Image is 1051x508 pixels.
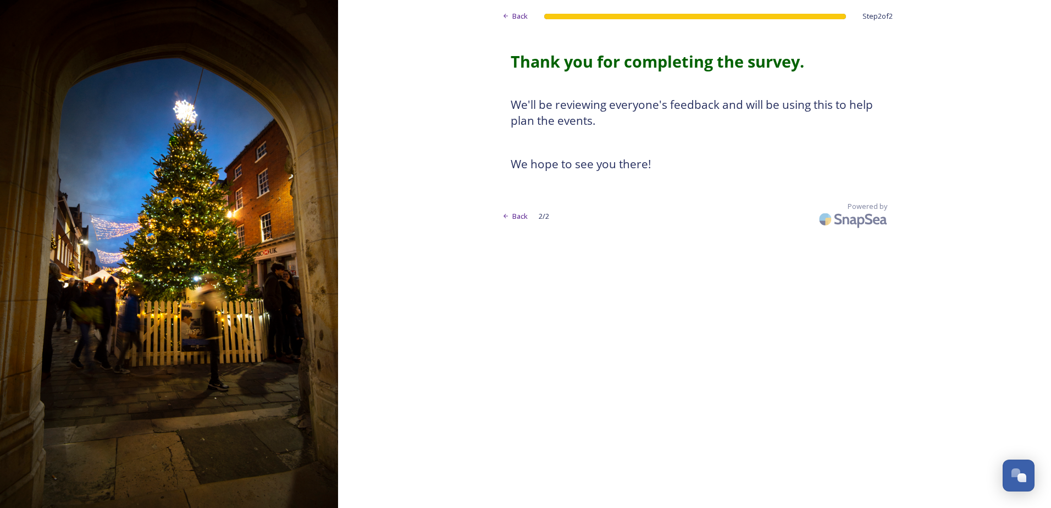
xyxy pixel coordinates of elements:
span: 2 / 2 [539,211,549,222]
img: SnapSea Logo [816,206,893,232]
button: Open Chat [1003,460,1035,492]
span: Powered by [848,201,887,212]
h3: We hope to see you there! [511,156,879,173]
h3: We'll be reviewing everyone's feedback and will be using this to help plan the events. [511,97,879,129]
span: Back [512,11,528,21]
span: Step 2 of 2 [862,11,893,21]
span: Back [512,211,528,222]
strong: Thank you for completing the survey. [511,51,804,72]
